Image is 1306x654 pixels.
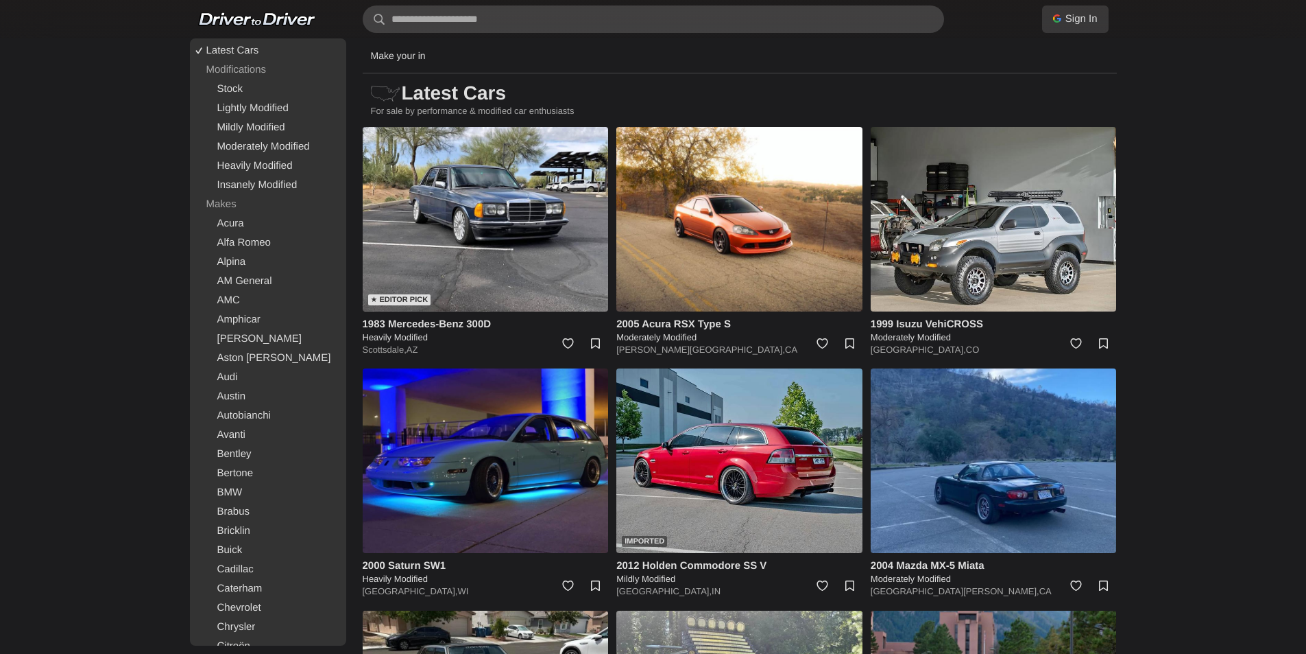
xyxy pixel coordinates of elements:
[616,317,862,331] h4: 2005 Acura RSX Type S
[712,586,721,596] a: IN
[193,156,343,176] a: Heavily Modified
[193,272,343,291] a: AM General
[193,406,343,425] a: Autobianchi
[193,502,343,522] a: Brabus
[193,60,343,80] div: Modifications
[363,331,609,344] h5: Heavily Modified
[871,331,1117,344] h5: Moderately Modified
[371,86,400,102] img: scanner-usa-js.svg
[193,349,343,368] a: Aston [PERSON_NAME]
[193,387,343,406] a: Austin
[193,233,343,253] a: Alfa Romeo
[363,559,609,573] h4: 2000 Saturn SW1
[363,317,609,344] a: 1983 Mercedes-Benz 300D Heavily Modified
[616,586,712,596] a: [GEOGRAPHIC_DATA],
[193,368,343,387] a: Audi
[193,137,343,156] a: Moderately Modified
[363,344,407,355] a: Scottsdale,
[457,586,468,596] a: WI
[871,559,1117,585] a: 2004 Mazda MX-5 Miata Moderately Modified
[871,586,1039,596] a: [GEOGRAPHIC_DATA][PERSON_NAME],
[193,425,343,445] a: Avanti
[622,536,667,547] div: Imported
[1042,5,1109,33] a: Sign In
[363,73,1103,113] h1: Latest Cars
[616,559,862,585] a: 2012 Holden Commodore SS V Mildly Modified
[193,598,343,618] a: Chevrolet
[871,344,966,355] a: [GEOGRAPHIC_DATA],
[193,291,343,310] a: AMC
[193,560,343,579] a: Cadillac
[193,99,343,118] a: Lightly Modified
[871,573,1117,585] h5: Moderately Modified
[871,369,1117,553] img: 2004 Mazda MX-5 Miata for sale
[616,573,862,585] h5: Mildly Modified
[871,317,1117,344] a: 1999 Isuzu VehiCROSS Moderately Modified
[193,41,343,60] a: Latest Cars
[193,310,343,329] a: Amphicar
[193,464,343,483] a: Bertone
[193,329,343,349] a: [PERSON_NAME]
[616,127,862,312] img: 2005 Acura RSX Type S for sale
[871,317,1117,331] h4: 1999 Isuzu VehiCROSS
[1039,586,1052,596] a: CA
[193,483,343,502] a: BMW
[871,127,1117,312] img: 1999 Isuzu VehiCROSS for sale
[616,331,862,344] h5: Moderately Modified
[966,344,980,355] a: CO
[616,317,862,344] a: 2005 Acura RSX Type S Moderately Modified
[193,176,343,195] a: Insanely Modified
[193,214,343,233] a: Acura
[193,445,343,464] a: Bentley
[363,317,609,331] h4: 1983 Mercedes-Benz 300D
[193,541,343,560] a: Buick
[871,559,1117,573] h4: 2004 Mazda MX-5 Miata
[616,559,862,573] h4: 2012 Holden Commodore SS V
[363,586,458,596] a: [GEOGRAPHIC_DATA],
[363,127,609,312] img: 1983 Mercedes-Benz 300D for sale
[363,559,609,585] a: 2000 Saturn SW1 Heavily Modified
[363,127,609,312] a: ★ Editor Pick
[193,618,343,637] a: Chrysler
[785,344,797,355] a: CA
[193,118,343,137] a: Mildly Modified
[193,253,343,272] a: Alpina
[371,38,426,73] p: Make your in
[616,369,862,553] img: 2012 Holden Commodore SS V for sale
[363,105,1117,127] p: For sale by performance & modified car enthusiasts
[363,369,609,553] img: 2000 Saturn SW1 for sale
[193,195,343,214] div: Makes
[193,80,343,99] a: Stock
[363,573,609,585] h5: Heavily Modified
[407,344,418,355] a: AZ
[193,579,343,598] a: Caterham
[193,522,343,541] a: Bricklin
[616,369,862,553] a: Imported
[368,294,431,305] div: ★ Editor Pick
[616,344,785,355] a: [PERSON_NAME][GEOGRAPHIC_DATA],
